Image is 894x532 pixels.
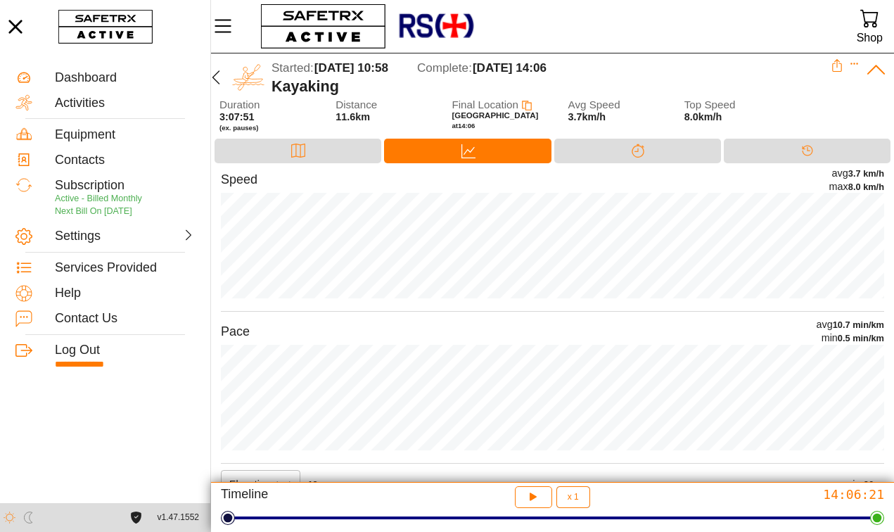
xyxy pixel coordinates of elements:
span: 3.7km/h [568,111,606,122]
img: Activities.svg [15,94,32,111]
div: Contacts [55,153,195,168]
img: Help.svg [15,285,32,302]
span: Complete: [417,61,472,75]
button: Menu [211,11,246,41]
div: max [829,180,884,194]
span: 3.7 km/h [848,168,884,179]
img: Equipment.svg [15,126,32,143]
div: min [844,478,884,491]
img: ContactUs.svg [15,310,32,327]
span: Started: [272,61,314,75]
div: -12 m [305,479,328,491]
div: Speed [221,172,257,188]
div: Activities [55,96,195,111]
img: RescueLogo.png [397,4,475,49]
img: ModeDark.svg [23,512,34,524]
div: Log Out [55,343,195,358]
span: Final Location [452,99,518,110]
span: 8.0 km/h [848,182,884,192]
div: Subscription [55,178,195,194]
div: Contact Us [55,311,195,327]
div: Timeline [221,486,440,508]
span: 3:07:51 [219,111,255,122]
span: [DATE] 10:58 [314,61,388,75]
span: 11.6km [336,111,370,122]
div: avg [829,167,884,180]
span: Distance [336,99,426,111]
span: Elevation [229,478,271,490]
span: Avg Speed [568,99,658,111]
span: Active - Billed Monthly [55,194,142,203]
span: x 1 [568,493,579,501]
img: Subscription.svg [15,177,32,194]
div: Settings [55,229,122,244]
span: Duration [219,99,309,111]
span: [GEOGRAPHIC_DATA] [452,111,538,120]
span: -26 m [861,479,884,490]
div: Data [384,139,551,163]
span: v1.47.1552 [158,510,199,525]
div: 14:06:21 [665,486,884,502]
span: Top Speed [684,99,774,111]
button: v1.47.1552 [149,506,207,529]
div: Timeline [724,139,890,163]
div: Services Provided [55,260,195,276]
span: (ex. pauses) [219,124,309,132]
span: Next Bill On [DATE] [55,206,132,216]
img: ModeLight.svg [4,512,15,524]
div: Dashboard [55,70,195,86]
button: x 1 [556,486,590,508]
div: Help [55,286,195,301]
span: 0.5 min/km [838,333,884,343]
button: Expand [850,59,860,69]
span: 8.0km/h [684,111,722,122]
div: Pace [221,324,250,340]
button: Back [205,59,227,96]
div: min [817,331,884,345]
div: Equipment [55,127,195,143]
div: Kayaking [272,77,831,96]
a: License Agreement [127,512,146,524]
div: Shop [857,28,883,47]
span: at 14:06 [452,122,475,129]
div: avg [817,318,884,331]
img: KAYAKING.svg [232,61,264,94]
span: [DATE] 14:06 [473,61,547,75]
div: Splits [554,139,721,163]
span: 10.7 min/km [833,319,884,330]
div: Map [215,139,381,163]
